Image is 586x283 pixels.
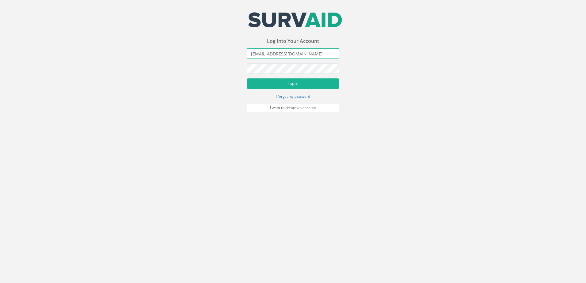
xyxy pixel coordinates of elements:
a: I want to create an account [247,103,339,112]
button: Login [247,78,339,89]
a: I forgot my password [276,93,310,99]
input: Email [247,48,339,59]
h3: Log Into Your Account [247,39,339,44]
